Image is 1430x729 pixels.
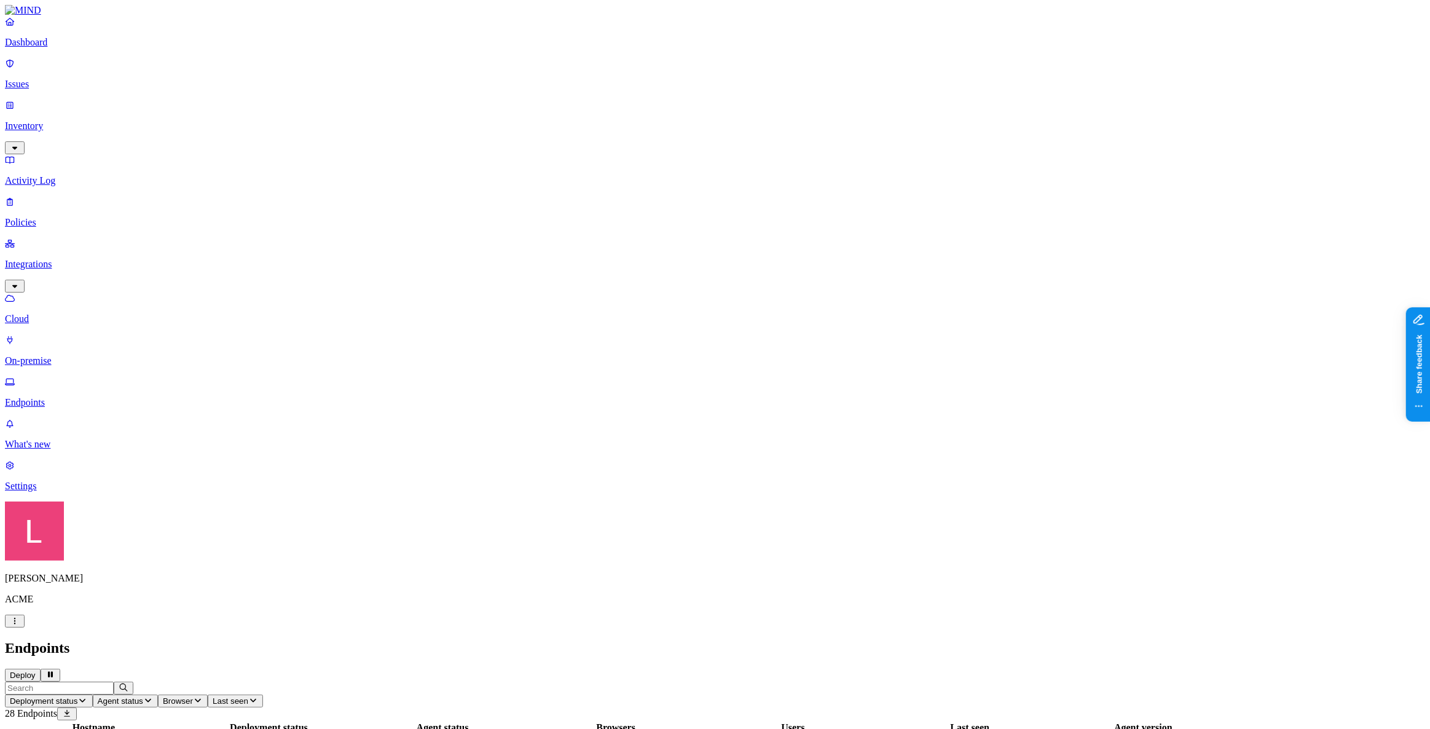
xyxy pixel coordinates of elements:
p: On-premise [5,355,1425,366]
p: Activity Log [5,175,1425,186]
p: Issues [5,79,1425,90]
p: Endpoints [5,397,1425,408]
p: What's new [5,439,1425,450]
p: Cloud [5,313,1425,325]
span: 28 Endpoints [5,708,57,719]
a: Issues [5,58,1425,90]
button: Deploy [5,669,41,682]
p: ACME [5,594,1425,605]
span: Deployment status [10,696,77,706]
a: MIND [5,5,1425,16]
a: Cloud [5,293,1425,325]
p: Settings [5,481,1425,492]
input: Search [5,682,114,695]
span: Agent status [98,696,143,706]
a: Dashboard [5,16,1425,48]
span: Last seen [213,696,248,706]
img: Landen Brown [5,502,64,561]
a: What's new [5,418,1425,450]
p: [PERSON_NAME] [5,573,1425,584]
a: Settings [5,460,1425,492]
p: Dashboard [5,37,1425,48]
p: Inventory [5,120,1425,132]
a: On-premise [5,334,1425,366]
a: Policies [5,196,1425,228]
p: Policies [5,217,1425,228]
h2: Endpoints [5,640,1425,656]
a: Inventory [5,100,1425,152]
a: Activity Log [5,154,1425,186]
img: MIND [5,5,41,16]
a: Endpoints [5,376,1425,408]
span: Browser [163,696,193,706]
a: Integrations [5,238,1425,291]
p: Integrations [5,259,1425,270]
